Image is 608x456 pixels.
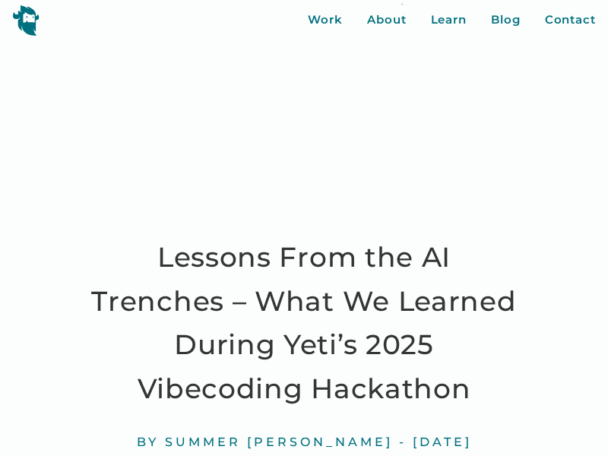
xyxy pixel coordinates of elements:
[399,435,407,451] div: -
[91,236,517,410] h1: Lessons From the AI Trenches – What We Learned During Yeti’s 2025 Vibecoding Hackathon
[545,11,596,29] a: Contact
[137,435,159,451] div: By
[165,435,393,451] div: Summer [PERSON_NAME]
[491,11,521,29] a: Blog
[431,11,467,29] a: Learn
[12,5,40,36] img: yeti logo icon
[413,435,472,451] div: [DATE]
